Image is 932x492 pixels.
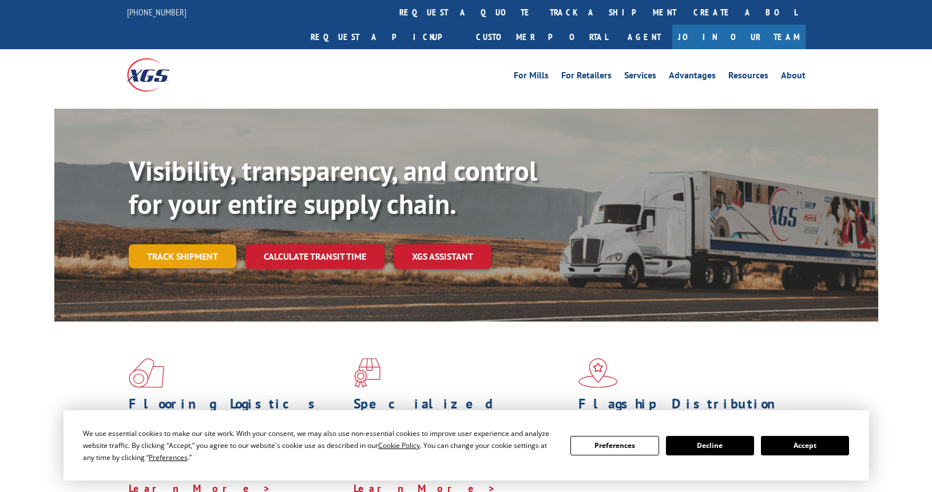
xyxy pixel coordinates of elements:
h1: Specialized Freight Experts [354,397,570,430]
a: Calculate transit time [245,244,384,269]
a: [PHONE_NUMBER] [127,6,187,18]
a: Request a pickup [302,25,467,49]
div: We use essential cookies to make our site work. With your consent, we may also use non-essential ... [83,427,557,463]
a: XGS ASSISTANT [394,244,491,269]
img: xgs-icon-total-supply-chain-intelligence-red [129,358,164,388]
div: Cookie Consent Prompt [64,410,869,481]
a: For Retailers [561,71,612,84]
a: Services [624,71,656,84]
a: About [781,71,806,84]
a: Advantages [669,71,716,84]
button: Decline [666,436,754,455]
h1: Flooring Logistics Solutions [129,397,345,430]
button: Preferences [570,436,659,455]
a: Join Our Team [672,25,806,49]
h1: Flagship Distribution Model [578,397,795,430]
a: Customer Portal [467,25,616,49]
button: Accept [761,436,849,455]
img: xgs-icon-focused-on-flooring-red [354,358,380,388]
a: Learn More > [578,468,721,481]
a: Resources [728,71,768,84]
img: xgs-icon-flagship-distribution-model-red [578,358,618,388]
span: Cookie Policy [378,441,420,450]
a: Agent [616,25,672,49]
b: Visibility, transparency, and control for your entire supply chain. [129,153,537,221]
a: Track shipment [129,244,236,268]
span: Preferences [149,453,188,462]
a: For Mills [514,71,549,84]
